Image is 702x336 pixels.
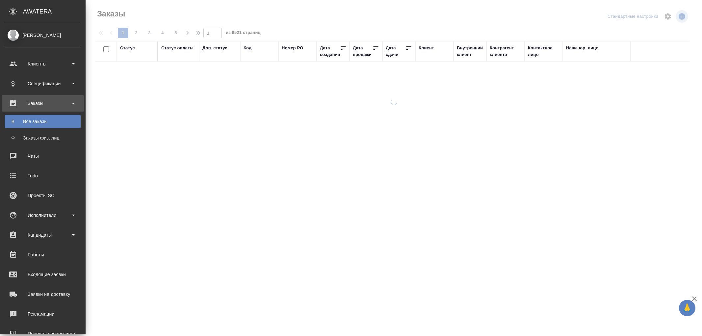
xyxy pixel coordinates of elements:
div: Наше юр. лицо [566,45,599,51]
span: 🙏 [682,301,693,315]
div: Кандидаты [5,230,81,240]
div: Чаты [5,151,81,161]
div: Входящие заявки [5,270,81,279]
div: Номер PO [282,45,303,51]
a: Чаты [2,148,84,164]
a: Проекты SC [2,187,84,204]
div: Todo [5,171,81,181]
a: Рекламации [2,306,84,322]
div: Проекты SC [5,191,81,200]
a: Todo [2,168,84,184]
div: Доп. статус [202,45,227,51]
div: Спецификации [5,79,81,89]
div: Клиенты [5,59,81,69]
a: ФЗаказы физ. лиц [5,131,81,144]
div: Рекламации [5,309,81,319]
div: Клиент [419,45,434,51]
div: Дата сдачи [386,45,405,58]
div: Заказы [5,98,81,108]
div: AWATERA [23,5,86,18]
div: Исполнители [5,210,81,220]
div: Работы [5,250,81,260]
a: Входящие заявки [2,266,84,283]
div: Статус [120,45,135,51]
button: 🙏 [679,300,695,316]
div: Статус оплаты [161,45,194,51]
a: Работы [2,246,84,263]
div: Дата продажи [353,45,373,58]
div: Код [244,45,251,51]
div: Контактное лицо [528,45,559,58]
div: Заявки на доставку [5,289,81,299]
div: Все заказы [8,118,77,125]
div: Дата создания [320,45,340,58]
div: Внутренний клиент [457,45,483,58]
div: Контрагент клиента [490,45,521,58]
div: Заказы физ. лиц [8,135,77,141]
div: [PERSON_NAME] [5,32,81,39]
a: ВВсе заказы [5,115,81,128]
a: Заявки на доставку [2,286,84,302]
